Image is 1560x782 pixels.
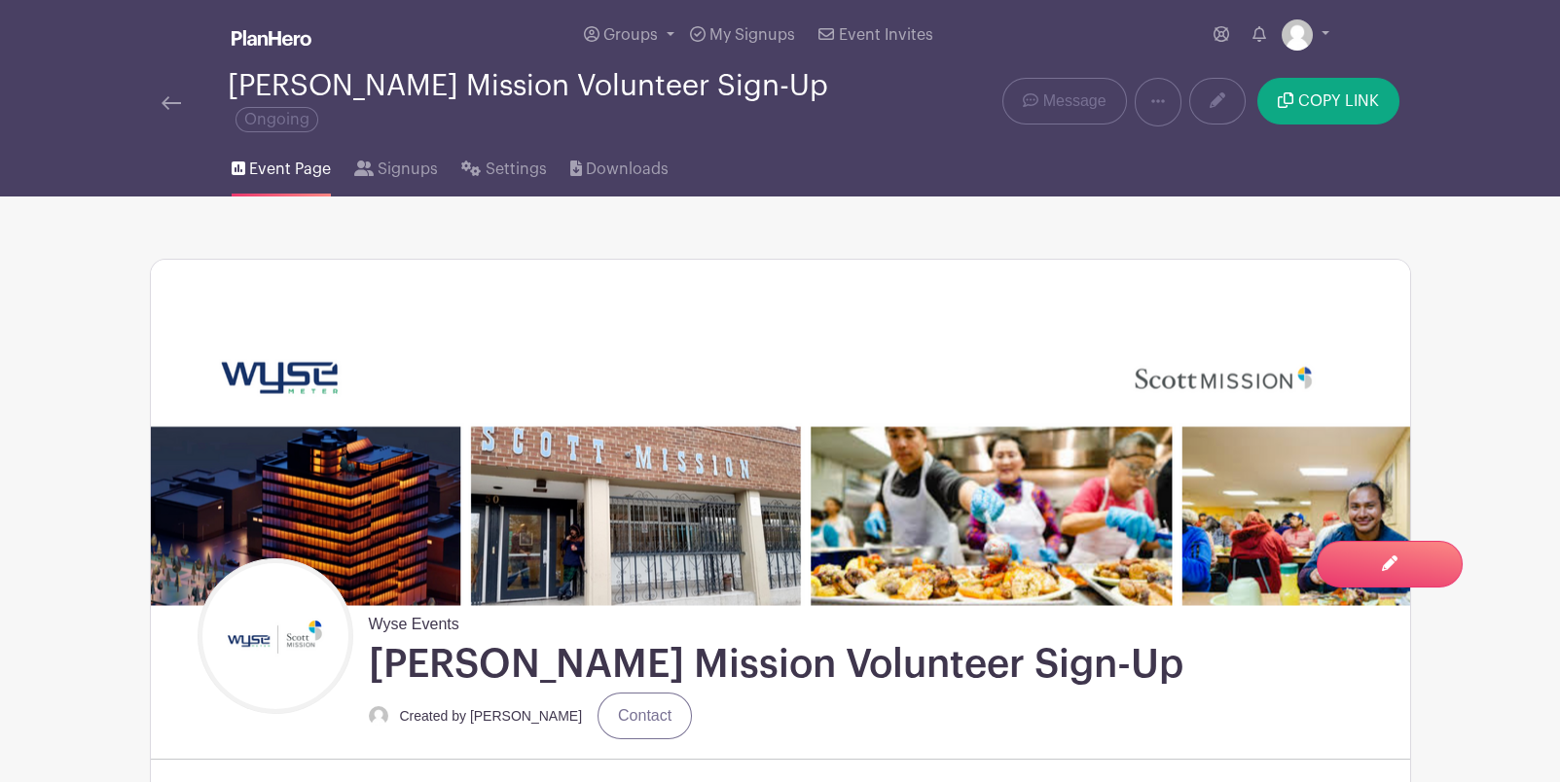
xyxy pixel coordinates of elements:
a: Downloads [570,134,669,196]
div: [PERSON_NAME] Mission Volunteer Sign-Up [228,70,858,134]
a: Settings [461,134,546,196]
span: Ongoing [236,107,318,132]
span: My Signups [709,27,795,43]
a: Contact [598,693,692,739]
img: logo_white-6c42ec7e38ccf1d336a20a19083b03d10ae64f83f12c07503d8b9e83406b4c7d.svg [232,30,311,46]
button: COPY LINK [1257,78,1398,124]
span: Downloads [586,158,669,181]
span: Groups [603,27,658,43]
span: Event Page [249,158,331,181]
span: Event Invites [839,27,933,43]
img: default-ce2991bfa6775e67f084385cd625a349d9dcbb7a52a09fb2fda1e96e2d18dcdb.png [369,706,388,726]
img: Untitled%20(2790%20x%20600%20px)%20(6).png [151,260,1410,605]
small: Created by [PERSON_NAME] [400,708,583,724]
img: Untitled%20design%20(21).png [202,563,348,709]
span: COPY LINK [1298,93,1379,109]
img: default-ce2991bfa6775e67f084385cd625a349d9dcbb7a52a09fb2fda1e96e2d18dcdb.png [1282,19,1313,51]
a: Event Page [232,134,331,196]
span: Signups [378,158,438,181]
span: Settings [486,158,547,181]
h1: [PERSON_NAME] Mission Volunteer Sign-Up [369,640,1183,689]
span: Wyse Events [369,605,459,636]
a: Signups [354,134,438,196]
span: Message [1043,89,1107,113]
img: back-arrow-29a5d9b10d5bd6ae65dc969a981735edf675c4d7a1fe02e03b50dbd4ba3cdb55.svg [162,96,181,110]
a: Message [1002,78,1126,124]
